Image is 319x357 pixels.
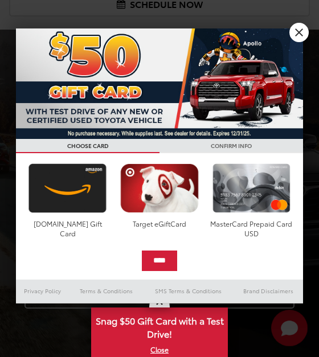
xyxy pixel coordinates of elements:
[210,163,293,213] img: mastercard.png
[159,139,303,153] h3: CONFIRM INFO
[16,284,69,298] a: Privacy Policy
[118,219,201,228] div: Target eGiftCard
[143,284,234,298] a: SMS Terms & Conditions
[16,139,159,153] h3: CHOOSE CARD
[26,219,109,238] div: [DOMAIN_NAME] Gift Card
[16,28,303,139] img: 53411_top_152338.jpg
[26,163,109,213] img: amazoncard.png
[69,284,143,298] a: Terms & Conditions
[210,219,293,238] div: MasterCard Prepaid Card USD
[92,309,227,343] span: Snag $50 Gift Card with a Test Drive!
[233,284,303,298] a: Brand Disclaimers
[118,163,201,213] img: targetcard.png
